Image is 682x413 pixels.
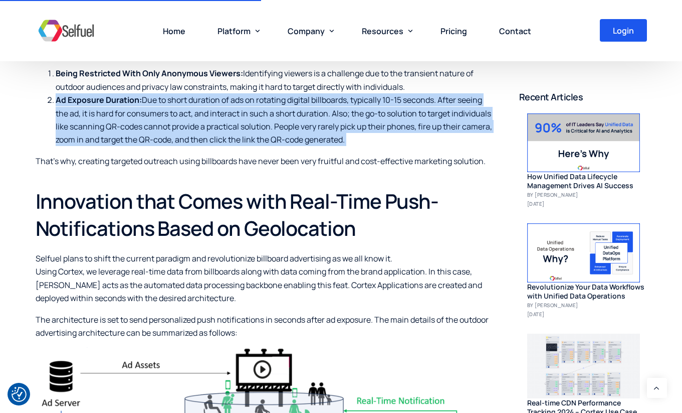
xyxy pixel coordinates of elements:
[527,113,647,173] a: How Unified Data Lifecycle Management Drives AI Success
[12,387,27,402] button: Cookie Settings
[499,26,531,37] span: Contact
[217,26,251,37] span: Platform
[56,94,142,105] strong: Ad Exposure Duration:
[527,283,647,301] a: Revolutionize Your Data Workflows with Unified Data Operations
[613,27,634,35] span: Login
[36,188,494,242] h2: Innovation that Comes with Real-Time Push-Notifications Based on Geolocation
[36,155,494,168] p: That’s why, creating targeted outreach using billboards have never been very fruitful and cost-ef...
[510,305,682,413] iframe: Chat Widget
[527,200,647,209] time: [DATE]
[36,252,494,305] p: Selfuel plans to shift the current paradigm and revolutionize billboard advertising as we all kno...
[440,26,467,37] span: Pricing
[36,16,97,46] img: Selfuel - Democratizing Innovation
[600,19,647,42] a: Login
[519,90,647,103] h4: Recent Articles
[56,93,494,147] li: Due to short duration of ads on rotating digital billboards, typically 10-15 seconds. After seein...
[36,313,494,340] p: The architecture is set to send personalized push notifications in seconds after ad exposure. The...
[56,68,243,79] strong: Being Restricted With Only Anonymous Viewers:
[527,173,647,191] a: How Unified Data Lifecycle Management Drives AI Success
[12,387,27,402] img: Revisit consent button
[527,224,647,283] a: Revolutionize Your Data Workflows with Unified Data Operations
[163,26,185,37] span: Home
[56,67,494,93] li: Identifying viewers is a challenge due to the transient nature of outdoor audiences and privacy l...
[527,301,647,310] div: by [PERSON_NAME]
[362,26,403,37] span: Resources
[288,26,325,37] span: Company
[527,191,647,200] div: by [PERSON_NAME]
